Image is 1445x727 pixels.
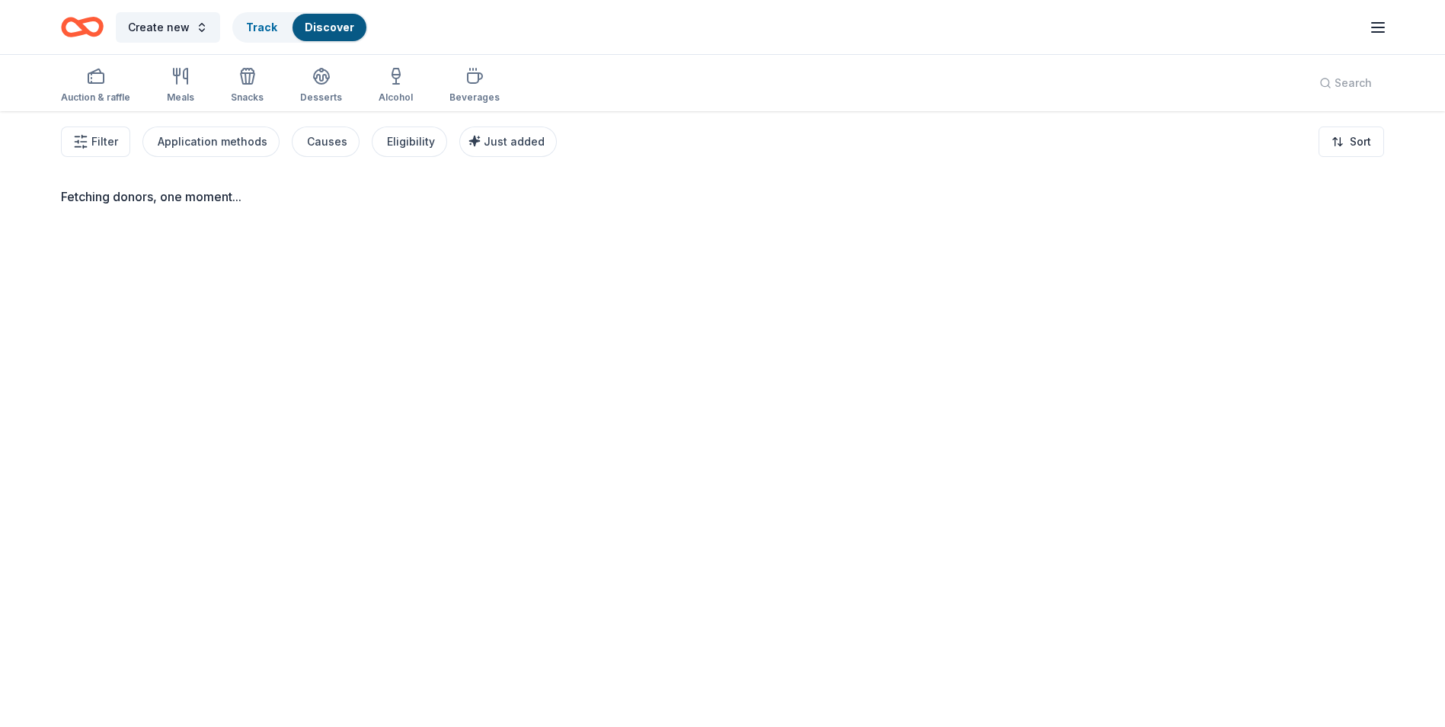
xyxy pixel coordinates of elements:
[61,61,130,111] button: Auction & raffle
[142,127,280,157] button: Application methods
[379,61,413,111] button: Alcohol
[61,187,1384,206] div: Fetching donors, one moment...
[307,133,347,151] div: Causes
[167,91,194,104] div: Meals
[231,91,264,104] div: Snacks
[292,127,360,157] button: Causes
[61,9,104,45] a: Home
[167,61,194,111] button: Meals
[1319,127,1384,157] button: Sort
[128,18,190,37] span: Create new
[449,91,500,104] div: Beverages
[232,12,368,43] button: TrackDiscover
[1350,133,1371,151] span: Sort
[91,133,118,151] span: Filter
[379,91,413,104] div: Alcohol
[61,91,130,104] div: Auction & raffle
[459,127,557,157] button: Just added
[449,61,500,111] button: Beverages
[300,61,342,111] button: Desserts
[61,127,130,157] button: Filter
[231,61,264,111] button: Snacks
[246,21,277,34] a: Track
[158,133,267,151] div: Application methods
[387,133,435,151] div: Eligibility
[305,21,354,34] a: Discover
[484,135,545,148] span: Just added
[300,91,342,104] div: Desserts
[116,12,220,43] button: Create new
[372,127,447,157] button: Eligibility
